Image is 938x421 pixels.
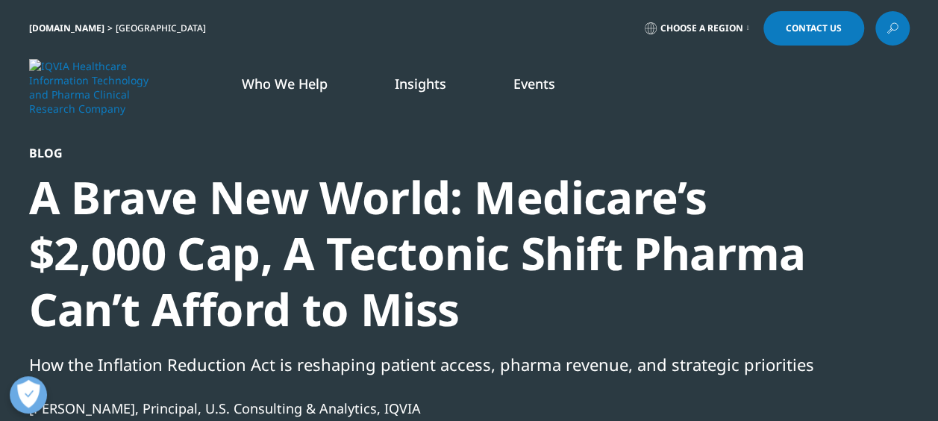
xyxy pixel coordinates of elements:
[29,146,829,160] div: Blog
[116,22,212,34] div: [GEOGRAPHIC_DATA]
[29,399,829,417] div: [PERSON_NAME], Principal, U.S. Consulting & Analytics, IQVIA
[763,11,864,46] a: Contact Us
[10,376,47,414] button: Open Preferences
[29,352,829,377] div: How the Inflation Reduction Act is reshaping patient access, pharma revenue, and strategic priori...
[660,22,743,34] span: Choose a Region
[786,24,842,33] span: Contact Us
[154,52,910,122] nav: Primary
[395,75,446,93] a: Insights
[242,75,328,93] a: Who We Help
[513,75,555,93] a: Events
[29,169,829,337] div: A Brave New World: Medicare’s $2,000 Cap, A Tectonic Shift Pharma Can’t Afford to Miss
[29,22,104,34] a: [DOMAIN_NAME]
[29,59,148,116] img: IQVIA Healthcare Information Technology and Pharma Clinical Research Company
